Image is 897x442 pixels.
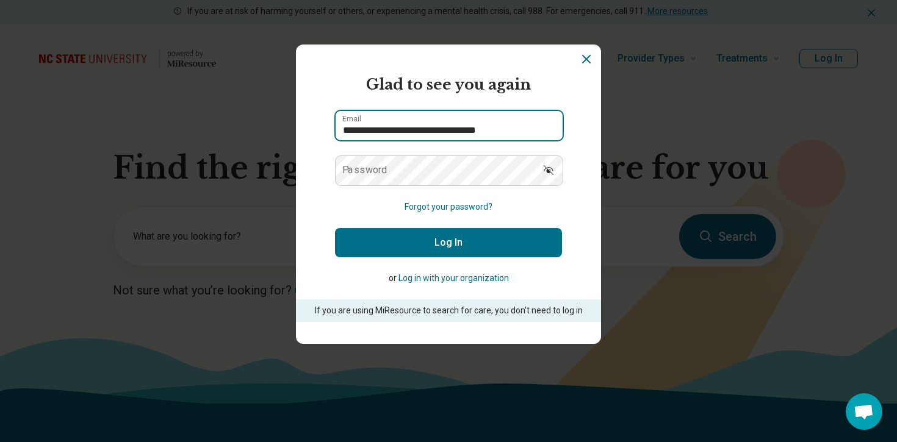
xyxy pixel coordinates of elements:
[335,272,562,285] p: or
[335,74,562,96] h2: Glad to see you again
[313,304,584,317] p: If you are using MiResource to search for care, you don’t need to log in
[405,201,492,213] button: Forgot your password?
[342,115,361,123] label: Email
[335,228,562,257] button: Log In
[535,155,562,185] button: Show password
[296,45,601,344] section: Login Dialog
[398,272,509,285] button: Log in with your organization
[342,165,387,175] label: Password
[579,52,594,66] button: Dismiss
